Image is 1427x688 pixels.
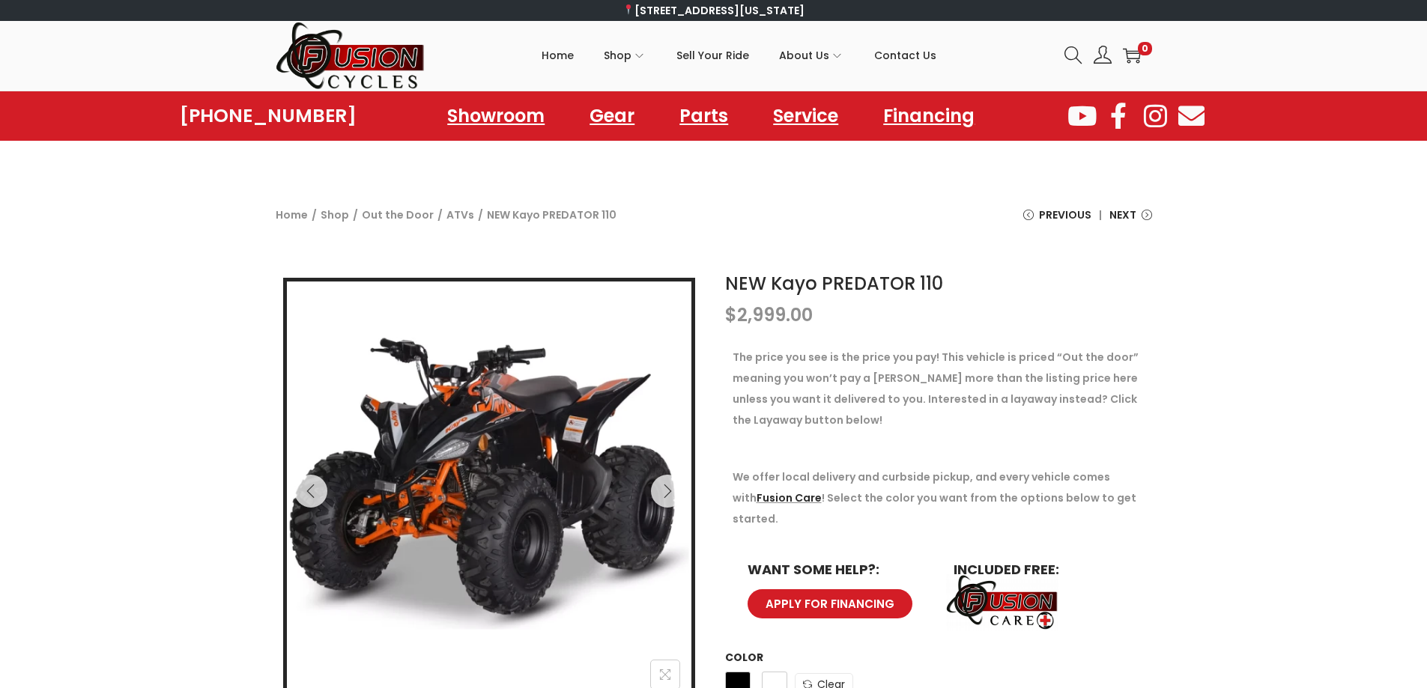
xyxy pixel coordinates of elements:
[748,589,912,618] a: APPLY FOR FINANCING
[651,475,684,508] button: Next
[432,99,560,133] a: Showroom
[604,37,631,74] span: Shop
[779,37,829,74] span: About Us
[766,598,894,609] span: APPLY FOR FINANCING
[1023,204,1091,237] a: Previous
[868,99,990,133] a: Financing
[622,3,805,18] a: [STREET_ADDRESS][US_STATE]
[446,207,474,222] a: ATVs
[733,347,1145,430] p: The price you see is the price you pay! This vehicle is priced “Out the door” meaning you won’t p...
[542,37,574,74] span: Home
[725,650,763,665] label: Color
[676,37,749,74] span: Sell Your Ride
[276,21,425,91] img: Woostify retina logo
[321,207,349,222] a: Shop
[353,204,358,225] span: /
[758,99,853,133] a: Service
[180,106,357,127] a: [PHONE_NUMBER]
[294,475,327,508] button: Previous
[874,22,936,89] a: Contact Us
[542,22,574,89] a: Home
[362,207,434,222] a: Out the Door
[733,466,1145,529] p: We offer local delivery and curbside pickup, and every vehicle comes with ! Select the color you ...
[954,563,1130,576] h6: INCLUDED FREE:
[487,204,616,225] span: NEW Kayo PREDATOR 110
[1109,204,1136,225] span: Next
[725,302,813,327] bdi: 2,999.00
[779,22,844,89] a: About Us
[276,207,308,222] a: Home
[425,22,1053,89] nav: Primary navigation
[312,204,317,225] span: /
[604,22,646,89] a: Shop
[478,204,483,225] span: /
[664,99,743,133] a: Parts
[757,490,822,505] a: Fusion Care
[725,302,737,327] span: $
[575,99,649,133] a: Gear
[676,22,749,89] a: Sell Your Ride
[437,204,443,225] span: /
[1109,204,1152,237] a: Next
[1123,46,1141,64] a: 0
[1039,204,1091,225] span: Previous
[874,37,936,74] span: Contact Us
[623,4,634,15] img: 📍
[748,563,924,576] h6: WANT SOME HELP?:
[432,99,990,133] nav: Menu
[287,281,691,686] img: NEW Kayo PREDATOR 110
